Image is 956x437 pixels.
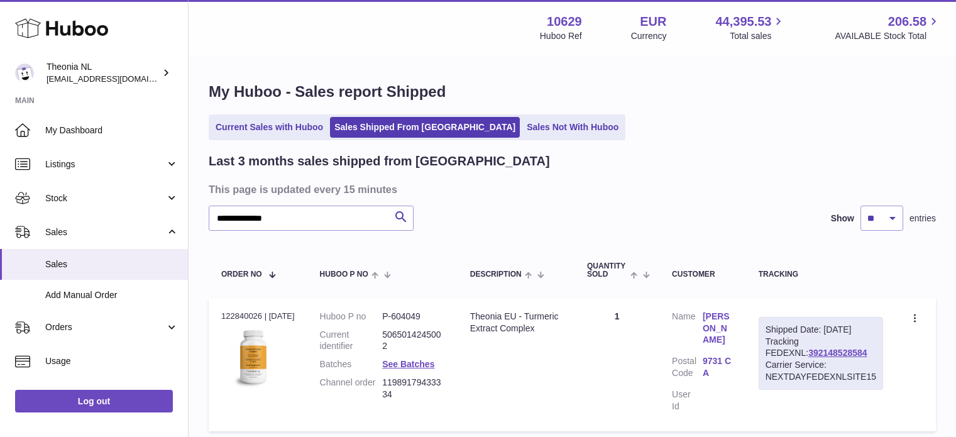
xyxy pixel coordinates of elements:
a: Log out [15,390,173,412]
div: Huboo Ref [540,30,582,42]
dt: Postal Code [672,355,703,382]
span: Add Manual Order [45,289,179,301]
dd: 5065014245002 [382,329,445,353]
div: 122840026 | [DATE] [221,311,295,322]
a: 9731 CA [703,355,733,379]
span: Quantity Sold [587,262,627,279]
div: Shipped Date: [DATE] [766,324,876,336]
dt: Batches [320,358,383,370]
a: Current Sales with Huboo [211,117,327,138]
div: Tracking [759,270,883,279]
a: 44,395.53 Total sales [715,13,786,42]
dd: P-604049 [382,311,445,323]
span: Huboo P no [320,270,368,279]
span: 206.58 [888,13,926,30]
div: Tracking FEDEXNL: [759,317,883,390]
dt: User Id [672,389,703,412]
td: 1 [574,298,659,431]
a: 392148528584 [808,348,867,358]
h1: My Huboo - Sales report Shipped [209,82,936,102]
span: Total sales [730,30,786,42]
a: 206.58 AVAILABLE Stock Total [835,13,941,42]
dt: Channel order [320,377,383,401]
div: Theonia NL [47,61,160,85]
span: Order No [221,270,262,279]
strong: EUR [640,13,666,30]
span: 44,395.53 [715,13,771,30]
div: Theonia EU - Turmeric Extract Complex [470,311,562,335]
span: Listings [45,158,165,170]
span: Usage [45,355,179,367]
dd: 11989179433334 [382,377,445,401]
label: Show [831,213,854,224]
span: Stock [45,192,165,204]
a: Sales Not With Huboo [522,117,623,138]
span: AVAILABLE Stock Total [835,30,941,42]
div: Customer [672,270,733,279]
strong: 10629 [547,13,582,30]
dt: Name [672,311,703,350]
span: entries [909,213,936,224]
a: See Batches [382,359,434,369]
a: [PERSON_NAME] [703,311,733,346]
div: Currency [631,30,667,42]
span: Sales [45,226,165,238]
div: Carrier Service: NEXTDAYFEDEXNLSITE15 [766,359,876,383]
span: Description [470,270,522,279]
span: [EMAIL_ADDRESS][DOMAIN_NAME] [47,74,185,84]
h3: This page is updated every 15 minutes [209,182,933,196]
img: 106291725893031.jpg [221,326,284,389]
a: Sales Shipped From [GEOGRAPHIC_DATA] [330,117,520,138]
span: My Dashboard [45,124,179,136]
dt: Current identifier [320,329,383,353]
dt: Huboo P no [320,311,383,323]
img: info@wholesomegoods.eu [15,64,34,82]
h2: Last 3 months sales shipped from [GEOGRAPHIC_DATA] [209,153,550,170]
span: Orders [45,321,165,333]
span: Sales [45,258,179,270]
